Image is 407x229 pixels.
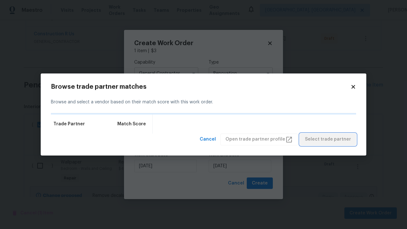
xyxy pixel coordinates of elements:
button: Cancel [197,134,218,145]
h2: Browse trade partner matches [51,84,350,90]
span: Match Score [117,121,146,127]
span: Cancel [200,135,216,143]
div: Browse and select a vendor based on their match score with this work order. [51,91,356,113]
span: Trade Partner [53,121,85,127]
